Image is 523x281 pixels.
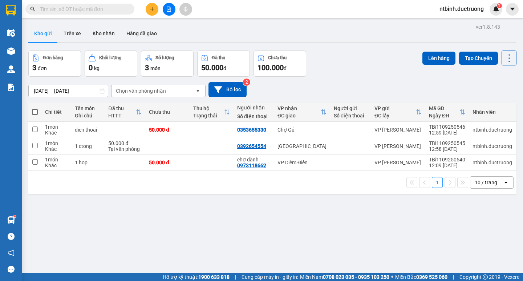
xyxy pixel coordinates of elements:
[89,63,93,72] span: 0
[7,216,15,224] img: warehouse-icon
[141,51,194,77] button: Số lượng3món
[300,273,389,281] span: Miền Nam
[183,7,188,12] span: aim
[473,127,512,133] div: ntbinh.ductruong
[179,3,192,16] button: aim
[30,7,35,12] span: search
[235,273,236,281] span: |
[212,55,225,60] div: Đã thu
[422,52,455,65] button: Lên hàng
[193,113,224,119] div: Trạng thái
[498,3,500,8] span: 1
[429,140,465,146] div: TBi1109250545
[45,130,68,136] div: Khác
[374,160,422,165] div: VP [PERSON_NAME]
[242,273,298,281] span: Cung cấp máy in - giấy in:
[45,157,68,162] div: 1 món
[166,7,171,12] span: file-add
[29,85,108,97] input: Select a date range.
[155,55,174,60] div: Số lượng
[416,274,447,280] strong: 0369 525 060
[429,162,465,168] div: 12:09 [DATE]
[429,124,465,130] div: TBi1109250546
[149,127,186,133] div: 50.000 đ
[94,65,100,71] span: kg
[45,162,68,168] div: Khác
[108,146,142,152] div: Tại văn phòng
[432,177,443,188] button: 1
[85,51,137,77] button: Khối lượng0kg
[108,105,136,111] div: Đã thu
[7,47,15,55] img: warehouse-icon
[197,51,250,77] button: Đã thu50.000đ
[277,143,327,149] div: [GEOGRAPHIC_DATA]
[146,3,158,16] button: plus
[473,143,512,149] div: ntbinh.ductruong
[395,273,447,281] span: Miền Bắc
[45,109,68,115] div: Chi tiết
[258,63,284,72] span: 100.000
[14,215,16,217] sup: 1
[391,276,393,278] span: ⚪️
[7,65,15,73] img: warehouse-icon
[150,7,155,12] span: plus
[429,157,465,162] div: TBi1109250540
[99,55,121,60] div: Khối lượng
[268,55,287,60] div: Chưa thu
[429,113,459,119] div: Ngày ĐH
[45,146,68,152] div: Khác
[453,273,454,281] span: |
[473,109,512,115] div: Nhân viên
[434,4,490,13] span: ntbinh.ductruong
[371,103,425,122] th: Toggle SortBy
[374,105,416,111] div: VP gửi
[237,162,266,168] div: 0973118662
[509,6,516,12] span: caret-down
[75,127,101,133] div: đien thoai
[7,29,15,37] img: warehouse-icon
[163,273,230,281] span: Hỗ trợ kỹ thuật:
[237,113,270,119] div: Số điện thoại
[223,65,226,71] span: đ
[8,249,15,256] span: notification
[473,160,512,165] div: ntbinh.ductruong
[277,113,321,119] div: ĐC giao
[150,65,161,71] span: món
[32,63,36,72] span: 3
[237,127,266,133] div: 0353655330
[201,63,223,72] span: 50.000
[475,179,497,186] div: 10 / trang
[323,274,389,280] strong: 0708 023 035 - 0935 103 250
[483,274,488,280] span: copyright
[284,65,287,71] span: đ
[374,113,416,119] div: ĐC lấy
[190,103,234,122] th: Toggle SortBy
[254,51,306,77] button: Chưa thu100.000đ
[274,103,330,122] th: Toggle SortBy
[28,51,81,77] button: Đơn hàng3đơn
[45,140,68,146] div: 1 món
[243,79,250,86] sup: 2
[237,143,266,149] div: 0392654554
[43,55,63,60] div: Đơn hàng
[45,124,68,130] div: 1 món
[334,113,367,119] div: Số điện thoại
[149,160,186,165] div: 50.000 đ
[374,143,422,149] div: VP [PERSON_NAME]
[75,105,101,111] div: Tên món
[506,3,519,16] button: caret-down
[493,6,499,12] img: icon-new-feature
[7,84,15,91] img: solution-icon
[277,127,327,133] div: Chợ Gú
[425,103,469,122] th: Toggle SortBy
[429,146,465,152] div: 12:58 [DATE]
[108,113,136,119] div: HTTT
[277,105,321,111] div: VP nhận
[75,160,101,165] div: 1 hop
[108,140,142,146] div: 50.000 đ
[237,157,270,162] div: chợ dành
[193,105,224,111] div: Thu hộ
[149,109,186,115] div: Chưa thu
[145,63,149,72] span: 3
[334,105,367,111] div: Người gửi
